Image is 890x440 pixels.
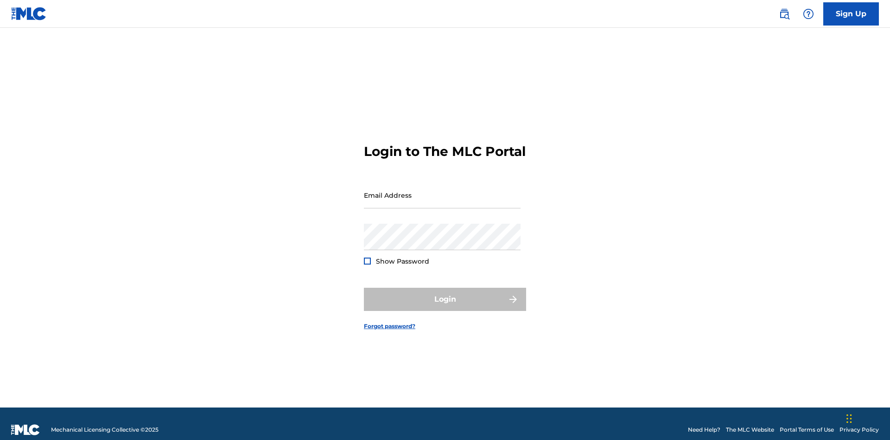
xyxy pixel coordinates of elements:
[803,8,814,19] img: help
[51,426,159,434] span: Mechanical Licensing Collective © 2025
[780,426,834,434] a: Portal Terms of Use
[688,426,720,434] a: Need Help?
[726,426,774,434] a: The MLC Website
[839,426,879,434] a: Privacy Policy
[779,8,790,19] img: search
[364,143,526,160] h3: Login to The MLC Portal
[799,5,818,23] div: Help
[376,257,429,265] span: Show Password
[823,2,879,26] a: Sign Up
[364,322,415,330] a: Forgot password?
[11,7,47,20] img: MLC Logo
[11,424,40,435] img: logo
[846,405,852,433] div: Drag
[844,395,890,440] iframe: Chat Widget
[775,5,794,23] a: Public Search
